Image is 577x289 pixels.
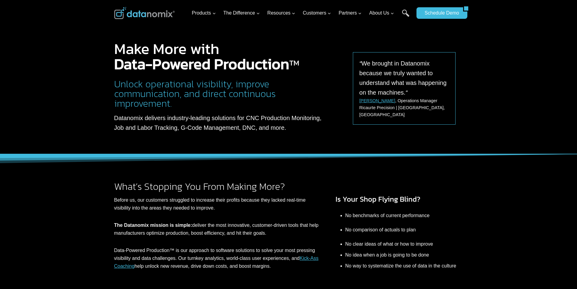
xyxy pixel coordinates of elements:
li: No comparison of actuals to plan [345,223,463,237]
li: No way to systematize the use of data in the culture [345,259,463,273]
p: deliver the most innovative, customer-driven tools that help manufacturers optimize production, b... [114,221,319,237]
span: Products [192,9,216,17]
p: Data-Powered Production™ is our approach to software solutions to solve your most pressing visibi... [114,247,319,270]
span: Partners [339,9,362,17]
nav: Primary Navigation [189,3,413,23]
p: , Operations Manager [359,97,437,104]
p: We brought in Datanomix because we truly wanted to understand what was happening on the machines. [359,59,449,97]
em: “ [406,89,408,96]
span: Customers [303,9,331,17]
sup: TM [289,57,299,69]
strong: The Datanomix mission is simple: [114,223,192,228]
h2: What’s Stopping You From Making More? [114,182,319,191]
h1: Make More with [114,41,327,72]
a: Search [402,9,410,23]
span: Resources [267,9,295,17]
span: The Difference [223,9,260,17]
img: Datanomix [114,7,175,19]
a: Schedule Demo [416,7,463,19]
em: “ [359,60,361,67]
p: Datanomix delivers industry-leading solutions for CNC Production Monitoring, Job and Labor Tracki... [114,113,327,133]
li: No idea when a job is going to be done [345,251,463,259]
h2: Unlock operational visibility, improve communication, and direct continuous improvement. [114,79,327,108]
p: Ricaurte Precision | [GEOGRAPHIC_DATA], [GEOGRAPHIC_DATA] [359,104,449,118]
strong: Data-Powered Production [114,52,289,75]
p: Before us, our customers struggled to increase their profits because they lacked real-time visibi... [114,196,319,212]
li: No benchmarks of current performance [345,208,463,223]
span: About Us [369,9,394,17]
li: No clear ideas of what or how to improve [345,237,463,251]
h3: Is Your Shop Flying Blind? [336,194,463,205]
a: Kick-Ass Coaching [114,256,319,269]
a: [PERSON_NAME] [359,98,395,103]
